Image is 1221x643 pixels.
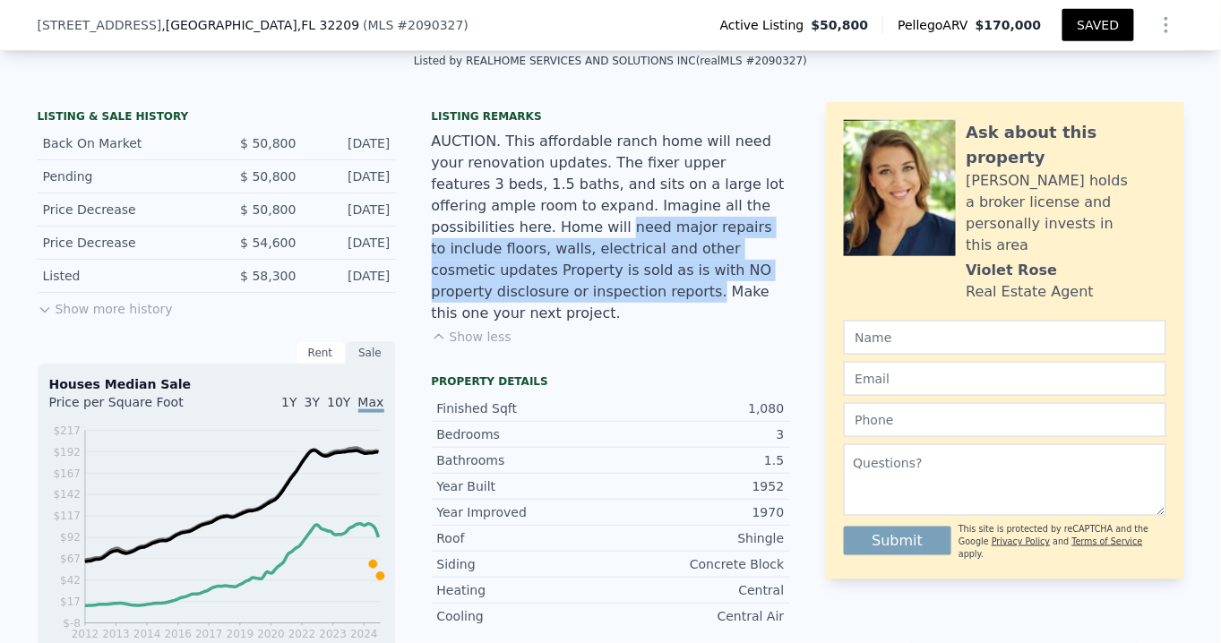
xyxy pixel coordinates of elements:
div: 1,080 [611,399,785,417]
div: Bedrooms [437,425,611,443]
span: $50,800 [812,16,869,34]
div: Violet Rose [967,260,1058,281]
tspan: 2023 [319,629,347,641]
div: Finished Sqft [437,399,611,417]
tspan: $142 [53,489,81,502]
tspan: 2017 [195,629,223,641]
button: SAVED [1062,9,1133,41]
div: [DATE] [311,201,391,219]
tspan: 2012 [71,629,99,641]
div: Central [611,581,785,599]
tspan: $217 [53,424,81,437]
input: Name [844,321,1166,355]
span: $ 50,800 [240,136,296,150]
div: Houses Median Sale [49,375,384,393]
div: Rent [296,341,346,364]
tspan: $92 [60,532,81,544]
div: LISTING & SALE HISTORY [38,109,396,127]
div: Roof [437,529,611,547]
span: Pellego ARV [898,16,976,34]
span: Max [358,395,384,413]
div: Central Air [611,607,785,625]
div: Price Decrease [43,234,202,252]
div: [DATE] [311,167,391,185]
div: Concrete Block [611,555,785,573]
tspan: $67 [60,553,81,566]
div: [PERSON_NAME] holds a broker license and personally invests in this area [967,170,1166,256]
tspan: $167 [53,467,81,480]
span: $170,000 [976,18,1042,32]
span: 1Y [281,395,297,409]
div: ( ) [363,16,469,34]
tspan: 2019 [226,629,254,641]
div: Heating [437,581,611,599]
tspan: $42 [60,575,81,587]
span: $ 58,300 [240,269,296,283]
div: Year Improved [437,503,611,521]
tspan: 2022 [288,629,316,641]
div: Property details [432,374,790,389]
div: Listing remarks [432,109,790,124]
span: Active Listing [720,16,812,34]
span: MLS [368,18,394,32]
div: Price per Square Foot [49,393,217,422]
div: 1.5 [611,451,785,469]
div: This site is protected by reCAPTCHA and the Google and apply. [959,523,1165,562]
input: Email [844,362,1166,396]
tspan: $-8 [63,618,81,630]
span: , FL 32209 [297,18,359,32]
tspan: $117 [53,510,81,523]
div: Real Estate Agent [967,281,1095,303]
div: 1952 [611,477,785,495]
tspan: 2020 [257,629,285,641]
span: [STREET_ADDRESS] [38,16,162,34]
div: Listed [43,267,202,285]
div: AUCTION. This affordable ranch home will need your renovation updates. The fixer upper features 3... [432,131,790,324]
a: Privacy Policy [992,536,1050,546]
div: [DATE] [311,134,391,152]
span: $ 50,800 [240,202,296,217]
div: Pending [43,167,202,185]
button: Show less [432,328,512,346]
div: [DATE] [311,267,391,285]
div: Shingle [611,529,785,547]
tspan: $192 [53,446,81,459]
span: $ 54,600 [240,236,296,250]
button: Show Options [1148,7,1184,43]
span: , [GEOGRAPHIC_DATA] [161,16,359,34]
div: Sale [346,341,396,364]
div: Siding [437,555,611,573]
tspan: $17 [60,596,81,609]
div: Bathrooms [437,451,611,469]
button: Show more history [38,293,173,318]
button: Submit [844,527,952,555]
tspan: 2014 [133,629,160,641]
tspan: 2024 [350,629,378,641]
input: Phone [844,403,1166,437]
div: Cooling [437,607,611,625]
div: Back On Market [43,134,202,152]
div: Listed by REALHOME SERVICES AND SOLUTIONS INC (realMLS #2090327) [414,55,807,67]
span: $ 50,800 [240,169,296,184]
div: [DATE] [311,234,391,252]
span: 10Y [327,395,350,409]
tspan: 2013 [102,629,130,641]
div: Price Decrease [43,201,202,219]
tspan: 2016 [164,629,192,641]
div: 3 [611,425,785,443]
div: 1970 [611,503,785,521]
div: Year Built [437,477,611,495]
div: Ask about this property [967,120,1166,170]
span: 3Y [305,395,320,409]
a: Terms of Service [1072,536,1143,546]
span: # 2090327 [398,18,464,32]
